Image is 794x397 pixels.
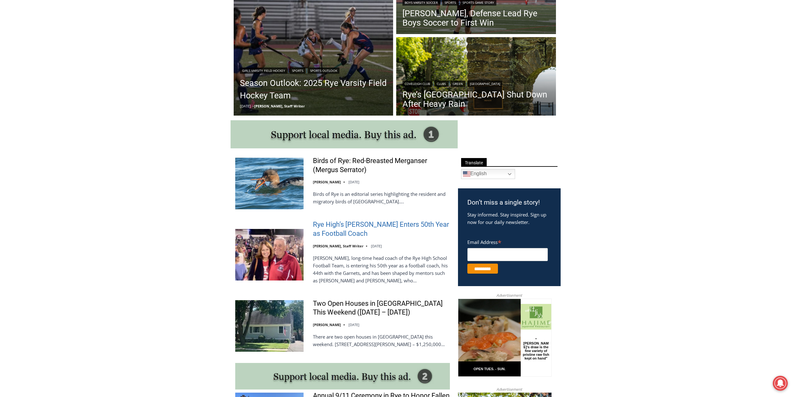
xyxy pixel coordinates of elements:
[435,81,448,87] a: Clubs
[313,322,341,327] a: [PERSON_NAME]
[348,180,359,184] time: [DATE]
[490,386,528,392] span: Advertisement
[402,81,432,87] a: Coveleigh Club
[313,190,450,205] p: Birds of Rye is an editorial series highlighting the resident and migratory birds of [GEOGRAPHIC_...
[467,236,548,247] label: Email Address
[451,81,465,87] a: Green
[371,244,382,248] time: [DATE]
[396,37,556,117] a: Read More Rye’s Coveleigh Beach Shut Down After Heavy Rain
[348,322,359,327] time: [DATE]
[461,169,515,179] a: English
[313,220,450,238] a: Rye High’s [PERSON_NAME] Enters 50th Year as Football Coach
[402,79,550,87] div: | | |
[313,180,341,184] a: [PERSON_NAME]
[231,120,458,148] img: support local media, buy this ad
[290,67,305,74] a: Sports
[240,66,387,74] div: | |
[313,156,450,174] a: Birds of Rye: Red-Breasted Merganser (Mergus Serrator)
[402,9,550,27] a: [PERSON_NAME], Defense Lead Rye Boys Soccer to First Win
[402,90,550,109] a: Rye’s [GEOGRAPHIC_DATA] Shut Down After Heavy Rain
[468,81,502,87] a: [GEOGRAPHIC_DATA]
[150,61,302,78] a: Intern @ [DOMAIN_NAME]
[313,254,450,284] p: [PERSON_NAME], long-time head coach of the Rye High School Football Team, is entering his 50th ye...
[2,64,61,88] span: Open Tues. - Sun. [PHONE_NUMBER]
[463,170,470,178] img: en
[158,0,295,61] div: "We would have speakers with experience in local journalism speak to us about their experiences a...
[235,229,304,280] img: Rye High’s Dino Garr Enters 50th Year as Football Coach
[252,104,254,108] span: –
[313,299,450,317] a: Two Open Houses in [GEOGRAPHIC_DATA] This Weekend ([DATE] – [DATE])
[313,333,450,348] p: There are two open houses in [GEOGRAPHIC_DATA] this weekend. [STREET_ADDRESS][PERSON_NAME] – $1,2...
[235,300,304,351] img: Two Open Houses in Rye This Weekend (September 6 – 7)
[313,244,363,248] a: [PERSON_NAME], Staff Writer
[235,158,304,209] img: Birds of Rye: Red-Breasted Merganser (Mergus Serrator)
[467,198,551,208] h3: Don’t miss a single story!
[240,67,287,74] a: Girls Varsity Field Hockey
[235,363,450,390] img: support local media, buy this ad
[467,211,551,226] p: Stay informed. Stay inspired. Sign up now for our daily newsletter.
[64,39,92,75] div: "[PERSON_NAME]'s draw is the fine variety of pristine raw fish kept on hand"
[490,292,528,298] span: Advertisement
[254,104,305,108] a: [PERSON_NAME], Staff Writer
[163,62,289,76] span: Intern @ [DOMAIN_NAME]
[396,37,556,117] img: (PHOTO: Coveleigh Club, at 459 Stuyvesant Avenue in Rye. Credit: Justin Gray.)
[461,158,487,166] span: Translate
[240,77,387,102] a: Season Outlook: 2025 Rye Varsity Field Hockey Team
[240,104,251,108] time: [DATE]
[0,63,63,78] a: Open Tues. - Sun. [PHONE_NUMBER]
[308,67,339,74] a: Sports Outlook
